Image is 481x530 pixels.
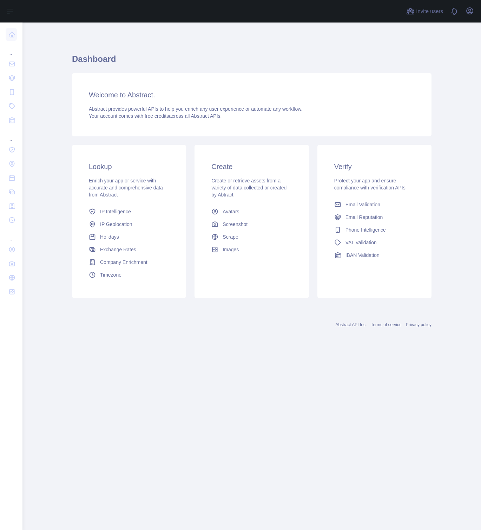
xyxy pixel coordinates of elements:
[223,233,238,240] span: Scrape
[331,236,417,249] a: VAT Validation
[334,178,406,190] span: Protect your app and ensure compliance with verification APIs
[145,113,169,119] span: free credits
[223,208,239,215] span: Avatars
[6,42,17,56] div: ...
[89,162,169,172] h3: Lookup
[209,205,295,218] a: Avatars
[345,201,380,208] span: Email Validation
[100,259,147,266] span: Company Enrichment
[371,322,401,327] a: Terms of service
[406,322,431,327] a: Privacy policy
[72,53,431,70] h1: Dashboard
[331,211,417,224] a: Email Reputation
[211,178,286,198] span: Create or retrieve assets from a variety of data collected or created by Abtract
[331,198,417,211] a: Email Validation
[209,218,295,231] a: Screenshot
[6,228,17,242] div: ...
[86,256,172,269] a: Company Enrichment
[345,252,380,259] span: IBAN Validation
[331,249,417,261] a: IBAN Validation
[331,224,417,236] a: Phone Intelligence
[6,128,17,142] div: ...
[209,231,295,243] a: Scrape
[89,106,303,112] span: Abstract provides powerful APIs to help you enrich any user experience or automate any workflow.
[223,246,239,253] span: Images
[416,7,443,15] span: Invite users
[211,162,292,172] h3: Create
[345,239,377,246] span: VAT Validation
[345,226,386,233] span: Phone Intelligence
[86,231,172,243] a: Holidays
[86,205,172,218] a: IP Intelligence
[100,208,131,215] span: IP Intelligence
[209,243,295,256] a: Images
[334,162,415,172] h3: Verify
[100,271,121,278] span: Timezone
[89,113,222,119] span: Your account comes with across all Abstract APIs.
[86,243,172,256] a: Exchange Rates
[89,90,415,100] h3: Welcome to Abstract.
[86,269,172,281] a: Timezone
[100,246,136,253] span: Exchange Rates
[89,178,163,198] span: Enrich your app or service with accurate and comprehensive data from Abstract
[336,322,367,327] a: Abstract API Inc.
[86,218,172,231] a: IP Geolocation
[100,221,132,228] span: IP Geolocation
[405,6,444,17] button: Invite users
[100,233,119,240] span: Holidays
[345,214,383,221] span: Email Reputation
[223,221,248,228] span: Screenshot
